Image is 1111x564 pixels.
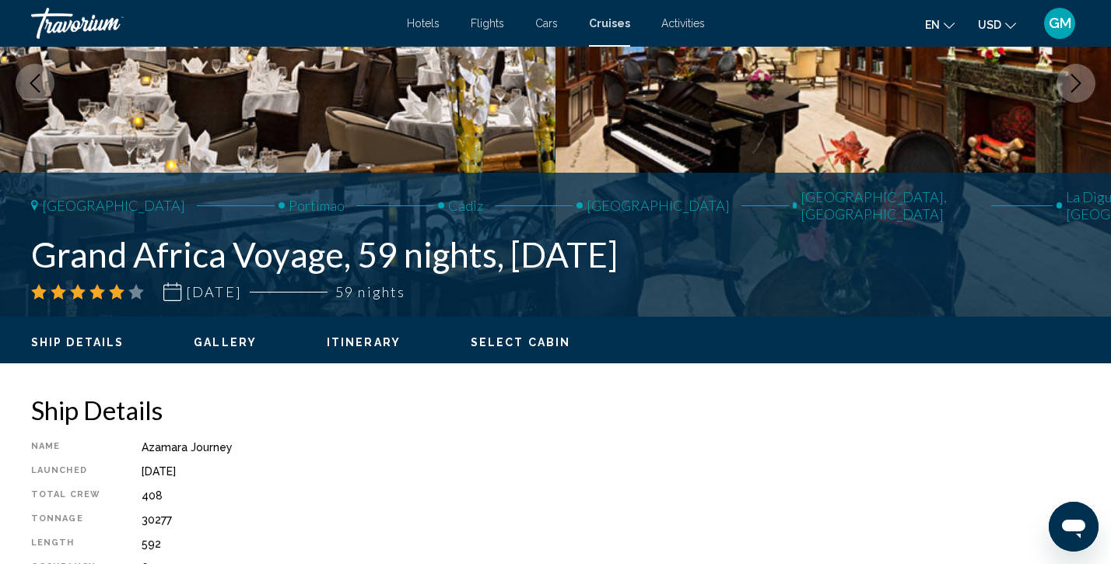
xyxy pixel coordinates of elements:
button: Change language [925,13,955,36]
button: Previous image [16,64,54,103]
div: 30277 [142,513,784,526]
div: Name [31,441,103,454]
div: 408 [142,489,784,502]
div: Azamara Journey [142,441,784,454]
button: Select Cabin [471,335,570,349]
a: Cruises [589,17,630,30]
span: [GEOGRAPHIC_DATA] [42,197,185,214]
button: Ship Details [31,335,124,349]
iframe: Button to launch messaging window [1049,502,1099,552]
span: [DATE] [186,283,242,300]
a: Hotels [407,17,440,30]
span: en [925,19,940,31]
div: Launched [31,465,103,478]
div: Tonnage [31,513,103,526]
h2: Ship Details [31,394,784,426]
button: Next image [1057,64,1095,103]
div: Length [31,538,103,550]
span: Itinerary [327,336,401,349]
button: User Menu [1039,7,1080,40]
a: Travorium [31,8,391,39]
h1: Grand Africa Voyage, 59 nights, [DATE] [31,234,831,275]
a: Cars [535,17,558,30]
button: Gallery [194,335,257,349]
span: Cadiz [448,197,483,214]
a: Activities [661,17,705,30]
span: Portimao [289,197,345,214]
button: Itinerary [327,335,401,349]
div: [DATE] [142,465,784,478]
span: Select Cabin [471,336,570,349]
div: Total Crew [31,489,103,502]
span: [GEOGRAPHIC_DATA] [587,197,730,214]
span: GM [1049,16,1071,31]
span: 59 nights [335,283,405,300]
span: [GEOGRAPHIC_DATA], [GEOGRAPHIC_DATA] [801,188,980,222]
a: Flights [471,17,504,30]
div: 592 [142,538,784,550]
span: Ship Details [31,336,124,349]
span: Gallery [194,336,257,349]
button: Change currency [978,13,1016,36]
span: USD [978,19,1001,31]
